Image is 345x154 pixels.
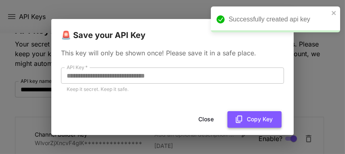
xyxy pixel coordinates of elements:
div: Successfully created api key [229,15,329,24]
p: This key will only be shown once! Please save it in a safe place. [61,48,284,58]
label: API Key [67,64,88,71]
button: Copy Key [227,111,282,128]
button: close [331,10,337,16]
h2: 🚨 Save your API Key [51,19,294,42]
button: Close [188,111,224,128]
p: Keep it secret. Keep it safe. [67,85,278,93]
